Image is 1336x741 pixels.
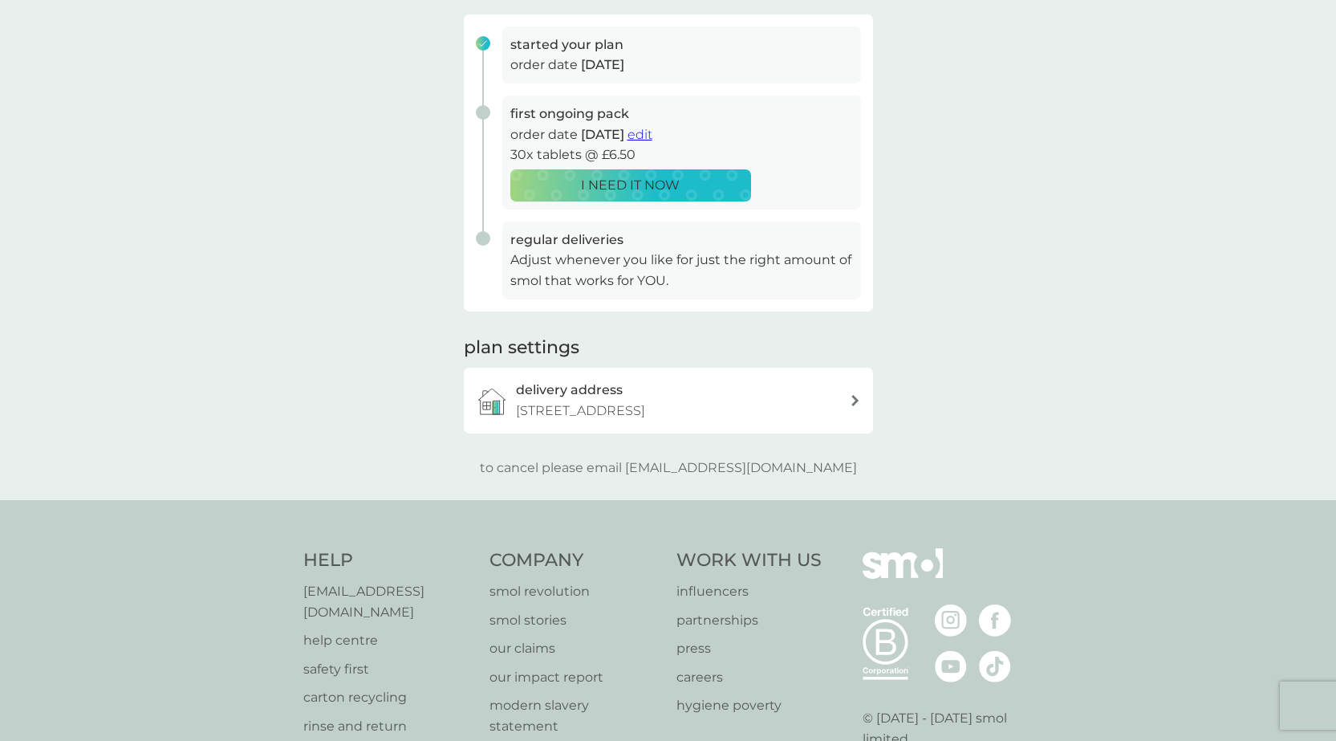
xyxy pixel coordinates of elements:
[676,610,822,631] a: partnerships
[979,650,1011,682] img: visit the smol Tiktok page
[480,458,857,478] p: to cancel please email [EMAIL_ADDRESS][DOMAIN_NAME]
[627,124,652,145] button: edit
[464,336,579,360] h2: plan settings
[510,250,853,291] p: Adjust whenever you like for just the right amount of smol that works for YOU.
[510,55,853,75] p: order date
[676,548,822,573] h4: Work With Us
[935,605,967,637] img: visit the smol Instagram page
[489,695,660,736] a: modern slavery statement
[303,630,474,651] a: help centre
[627,127,652,142] span: edit
[303,659,474,680] a: safety first
[676,638,822,659] a: press
[489,667,660,688] a: our impact report
[581,175,680,196] p: I NEED IT NOW
[489,638,660,659] a: our claims
[303,581,474,622] a: [EMAIL_ADDRESS][DOMAIN_NAME]
[303,687,474,708] a: carton recycling
[510,35,853,55] h3: started your plan
[510,145,853,165] p: 30x tablets @ £6.50
[489,581,660,602] a: smol revolution
[516,380,623,401] h3: delivery address
[979,605,1011,637] img: visit the smol Facebook page
[303,716,474,737] a: rinse and return
[581,57,624,72] span: [DATE]
[489,548,660,573] h4: Company
[510,169,751,202] button: I NEED IT NOW
[863,548,943,603] img: smol
[510,230,853,250] h3: regular deliveries
[581,127,624,142] span: [DATE]
[303,548,474,573] h4: Help
[510,104,853,124] h3: first ongoing pack
[489,610,660,631] a: smol stories
[510,124,853,145] p: order date
[676,695,822,716] a: hygiene poverty
[516,401,645,421] p: [STREET_ADDRESS]
[935,650,967,682] img: visit the smol Youtube page
[676,667,822,688] a: careers
[464,368,873,433] a: delivery address[STREET_ADDRESS]
[676,581,822,602] a: influencers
